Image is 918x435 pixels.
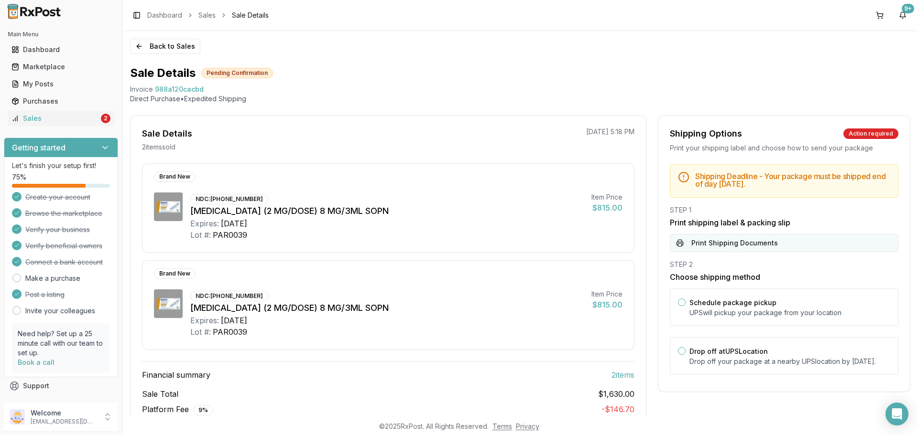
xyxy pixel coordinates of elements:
[142,369,210,381] span: Financial summary
[201,68,273,78] div: Pending Confirmation
[10,409,25,424] img: User avatar
[902,4,914,13] div: 9+
[689,357,890,366] p: Drop off your package at a nearby UPS location by [DATE] .
[142,142,175,152] p: 2 item s sold
[154,171,196,182] div: Brand New
[147,11,182,20] a: Dashboard
[130,65,196,81] h1: Sale Details
[8,58,114,75] a: Marketplace
[8,93,114,110] a: Purchases
[142,388,178,400] span: Sale Total
[4,59,118,74] button: Marketplace
[895,8,910,23] button: 9+
[689,308,890,318] p: UPS will pickup your package from your location
[154,192,183,221] img: Ozempic (2 MG/DOSE) 8 MG/3ML SOPN
[11,96,110,106] div: Purchases
[31,408,97,418] p: Welcome
[25,209,102,218] span: Browse the marketplace
[670,143,898,153] div: Print your shipping label and choose how to send your package
[4,111,118,126] button: Sales2
[101,114,110,123] div: 2
[25,241,102,251] span: Verify beneficial owners
[689,298,776,307] label: Schedule package pickup
[670,260,898,269] div: STEP 2
[142,127,192,140] div: Sale Details
[190,194,268,204] div: NDC: [PHONE_NUMBER]
[25,225,90,234] span: Verify your business
[591,299,623,310] div: $815.00
[25,306,95,316] a: Invite your colleagues
[190,229,211,241] div: Lot #:
[586,127,634,137] p: [DATE] 5:18 PM
[130,85,153,94] div: Invoice
[612,369,634,381] span: 2 item s
[8,110,114,127] a: Sales2
[670,205,898,215] div: STEP 1
[232,11,269,20] span: Sale Details
[18,329,104,358] p: Need help? Set up a 25 minute call with our team to set up.
[154,268,196,279] div: Brand New
[11,79,110,89] div: My Posts
[598,388,634,400] span: $1,630.00
[11,114,99,123] div: Sales
[591,289,623,299] div: Item Price
[670,217,898,228] h3: Print shipping label & packing slip
[4,42,118,57] button: Dashboard
[25,290,65,299] span: Post a listing
[190,204,584,218] div: [MEDICAL_DATA] (2 MG/DOSE) 8 MG/3ML SOPN
[11,45,110,54] div: Dashboard
[12,161,110,170] p: Let's finish your setup first!
[601,404,634,414] span: - $146.70
[4,76,118,92] button: My Posts
[843,128,898,139] div: Action required
[670,127,742,140] div: Shipping Options
[213,229,247,241] div: PAR0039
[885,403,908,425] div: Open Intercom Messenger
[516,422,539,430] a: Privacy
[155,85,204,94] span: 988a120cacbd
[23,398,55,408] span: Feedback
[130,39,200,54] button: Back to Sales
[25,274,80,283] a: Make a purchase
[18,358,55,366] a: Book a call
[670,271,898,283] h3: Choose shipping method
[142,403,213,415] span: Platform Fee
[4,377,118,394] button: Support
[12,172,26,182] span: 75 %
[25,257,103,267] span: Connect a bank account
[193,405,213,415] div: 9 %
[4,394,118,412] button: Feedback
[221,218,247,229] div: [DATE]
[8,75,114,93] a: My Posts
[190,291,268,301] div: NDC: [PHONE_NUMBER]
[4,4,65,19] img: RxPost Logo
[4,94,118,109] button: Purchases
[11,62,110,72] div: Marketplace
[190,301,584,315] div: [MEDICAL_DATA] (2 MG/DOSE) 8 MG/3ML SOPN
[221,315,247,326] div: [DATE]
[689,347,768,355] label: Drop off at UPS Location
[31,418,97,425] p: [EMAIL_ADDRESS][DOMAIN_NAME]
[8,41,114,58] a: Dashboard
[591,202,623,213] div: $815.00
[25,192,90,202] span: Create your account
[8,31,114,38] h2: Main Menu
[492,422,512,430] a: Terms
[198,11,216,20] a: Sales
[190,326,211,338] div: Lot #:
[190,218,219,229] div: Expires:
[213,326,247,338] div: PAR0039
[154,289,183,318] img: Ozempic (2 MG/DOSE) 8 MG/3ML SOPN
[130,94,910,104] p: Direct Purchase • Expedited Shipping
[670,234,898,252] button: Print Shipping Documents
[147,11,269,20] nav: breadcrumb
[591,192,623,202] div: Item Price
[695,172,890,188] h5: Shipping Deadline - Your package must be shipped end of day [DATE] .
[12,142,66,153] h3: Getting started
[190,315,219,326] div: Expires:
